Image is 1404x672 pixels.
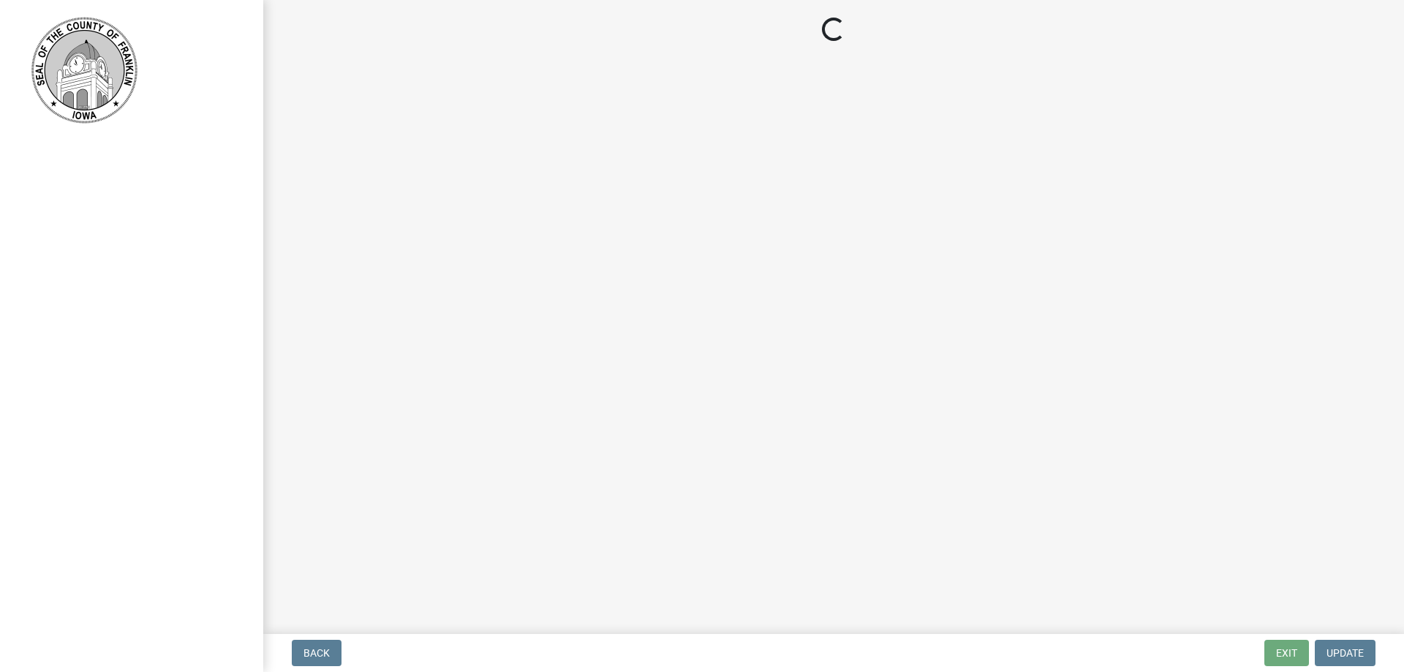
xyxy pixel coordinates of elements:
span: Back [303,647,330,659]
img: Franklin County, Iowa [29,15,139,125]
button: Update [1315,640,1375,666]
span: Update [1326,647,1364,659]
button: Exit [1264,640,1309,666]
button: Back [292,640,341,666]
